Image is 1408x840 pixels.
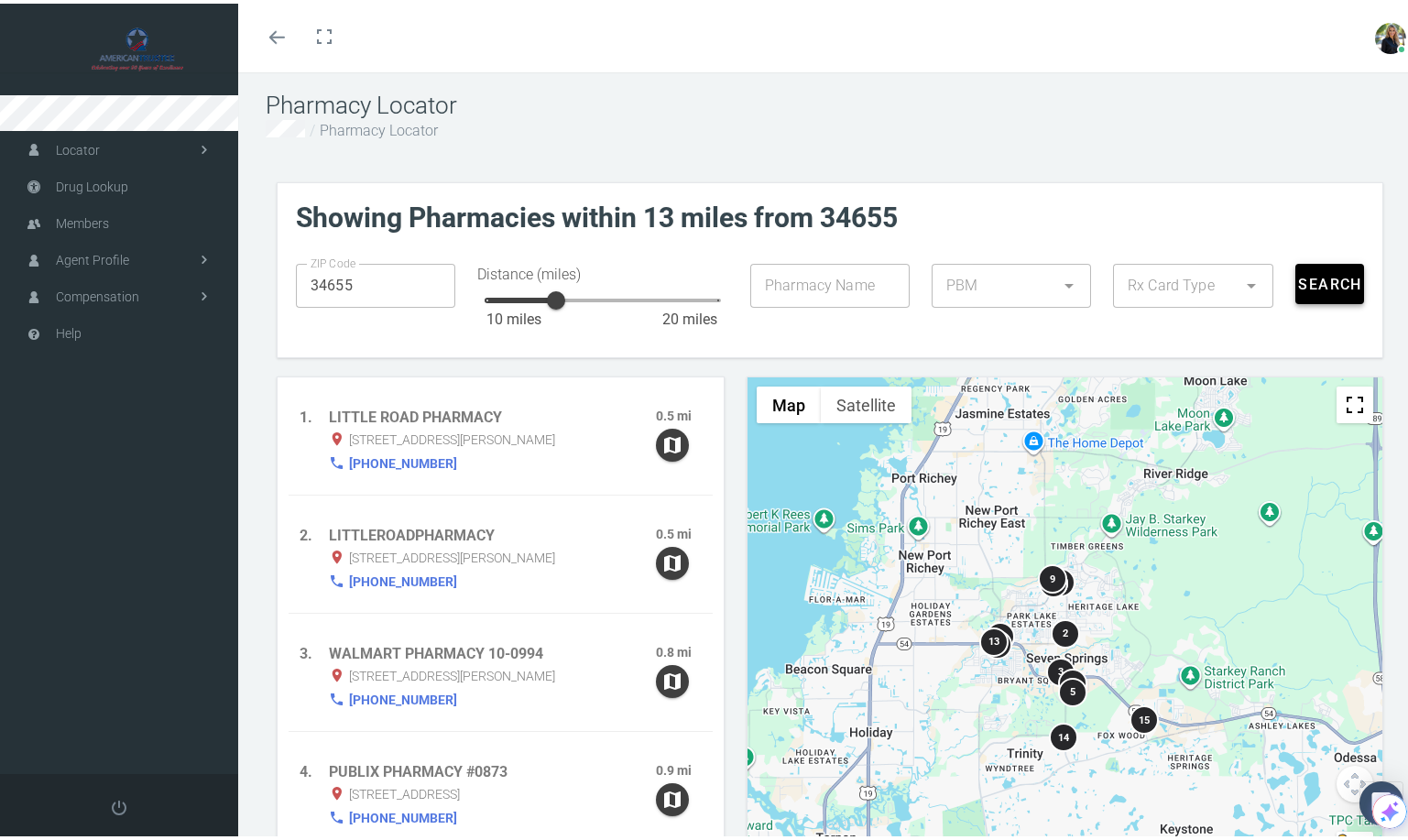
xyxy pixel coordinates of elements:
[821,383,911,420] button: Show satellite imagery
[27,23,247,69] img: AMERICAN TRUSTEE
[1295,260,1364,300] button: Search
[1337,383,1373,420] button: Toggle fullscreen view
[1070,683,1075,695] span: 5
[1375,19,1406,50] img: S_Profile_Picture_16535.jpeg
[486,305,541,327] div: 10 miles
[349,543,555,565] span: [STREET_ADDRESS][PERSON_NAME]
[349,780,460,802] span: [STREET_ADDRESS]
[305,116,438,138] li: Pharmacy Locator
[329,521,656,543] div: LITTLEROADPHARMACY
[329,758,656,780] div: PUBLIX PHARMACY #0873
[1139,711,1150,723] span: 15
[1063,624,1068,636] span: 2
[300,403,329,473] div: 1.
[300,639,329,709] div: 3.
[296,198,1364,231] h2: Showing Pharmacies within 13 miles from 34655
[300,521,329,591] div: 2.
[329,639,656,661] div: WALMART PHARMACY 10-0994
[349,802,457,827] a: [PHONE_NUMBER]
[656,639,702,661] div: 0.8 mi
[757,383,821,420] button: Show street map
[349,683,457,709] a: [PHONE_NUMBER]
[656,403,702,425] div: 0.5 mi
[56,276,139,311] span: Compensation
[1058,728,1069,740] span: 14
[349,447,457,473] a: [PHONE_NUMBER]
[56,129,100,164] span: Locator
[56,166,128,201] span: Drug Lookup
[300,758,329,827] div: 4.
[1049,570,1054,582] span: 9
[1337,762,1373,799] button: Map camera controls
[349,565,457,591] a: [PHONE_NUMBER]
[349,425,555,447] span: [STREET_ADDRESS][PERSON_NAME]
[656,758,702,780] div: 0.9 mi
[1058,662,1064,674] span: 3
[56,202,109,237] span: Members
[656,521,702,543] div: 0.5 mi
[1297,272,1362,289] span: Search
[329,403,656,425] div: LITTLE ROAD PHARMACY
[56,312,82,347] span: Help
[56,239,129,274] span: Agent Profile
[266,88,1394,116] h1: Pharmacy Locator
[988,633,999,645] span: 13
[349,661,555,683] span: [STREET_ADDRESS][PERSON_NAME]
[477,260,728,282] div: Distance (miles)
[1359,778,1403,822] div: Open Intercom Messenger
[1379,797,1401,819] img: Icon
[662,305,717,327] div: 20 miles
